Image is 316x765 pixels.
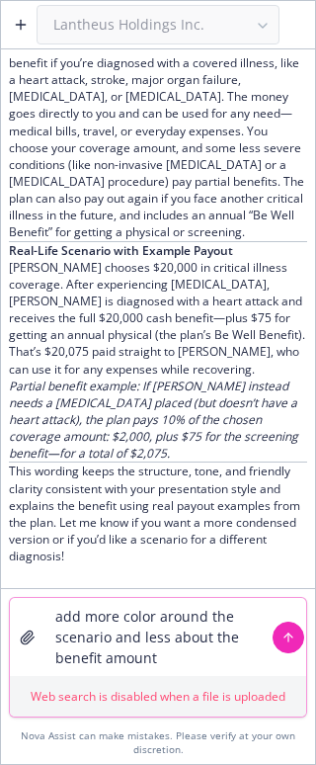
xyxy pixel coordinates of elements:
[5,9,37,41] button: Create a new chat
[9,378,298,463] em: Partial benefit example: If [PERSON_NAME] instead needs a [MEDICAL_DATA] placed (but doesn’t have...
[9,259,307,378] p: [PERSON_NAME] chooses $20,000 in critical illness coverage. After experiencing [MEDICAL_DATA], [P...
[9,463,307,564] p: This wording keeps the structure, tone, and friendly clarity consistent with your presentation st...
[43,598,273,676] textarea: add more color around the scenario and less about the benefit amou
[18,688,298,705] p: Web search is disabled when a file is uploaded
[9,729,307,756] div: Nova Assist can make mistakes. Please verify at your own discretion.
[9,242,233,259] span: Real-Life Scenario with Example Payout
[9,38,307,241] p: Critical illness insurance pays you a lump-sum cash benefit if you’re diagnosed with a covered il...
